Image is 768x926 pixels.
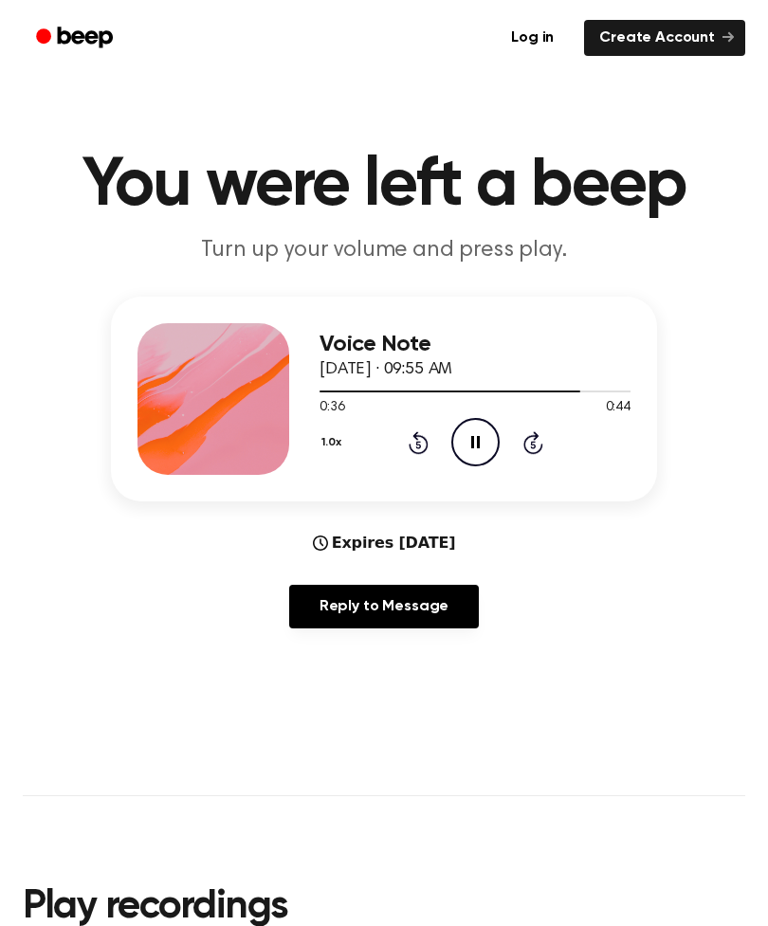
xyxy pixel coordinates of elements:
[320,332,631,357] h3: Voice Note
[23,152,745,220] h1: You were left a beep
[23,235,745,266] p: Turn up your volume and press play.
[23,20,130,57] a: Beep
[492,16,573,60] a: Log in
[606,398,631,418] span: 0:44
[320,398,344,418] span: 0:36
[584,20,745,56] a: Create Account
[289,585,479,628] a: Reply to Message
[320,427,348,459] button: 1.0x
[320,361,452,378] span: [DATE] · 09:55 AM
[313,532,456,554] div: Expires [DATE]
